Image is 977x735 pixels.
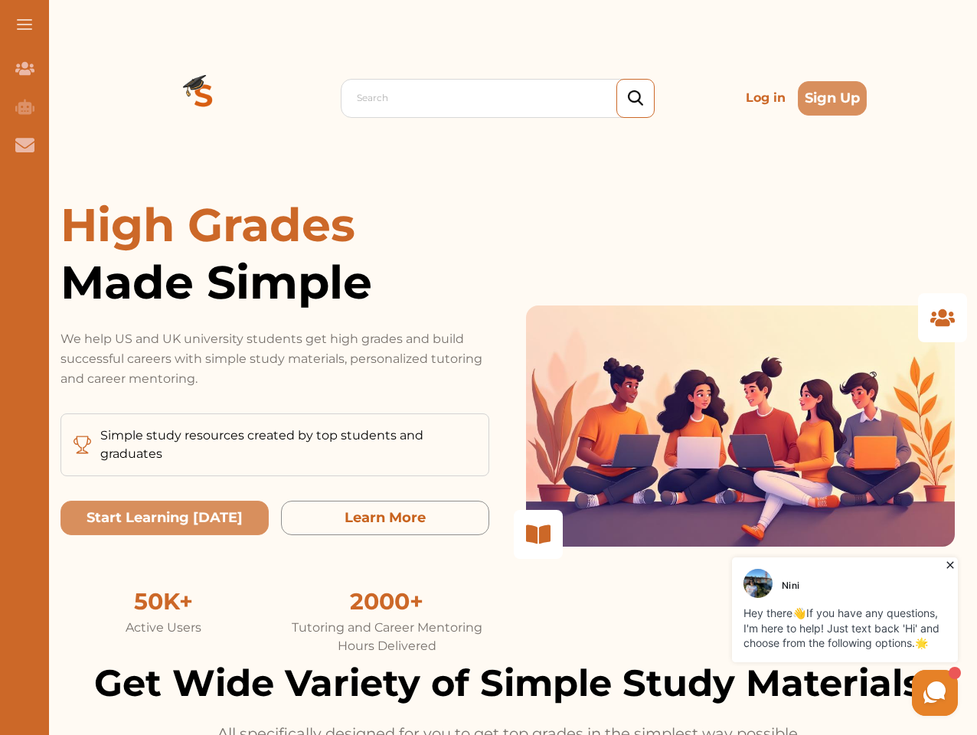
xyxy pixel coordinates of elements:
p: We help US and UK university students get high grades and build successful careers with simple st... [60,329,489,389]
button: Start Learning Today [60,501,269,535]
div: 2000+ [284,584,489,619]
div: 50K+ [60,584,266,619]
button: Sign Up [798,81,867,116]
p: Log in [740,83,792,113]
button: Learn More [281,501,489,535]
img: search_icon [628,90,643,106]
span: Made Simple [60,253,489,311]
div: Active Users [60,619,266,637]
p: Simple study resources created by top students and graduates [100,426,476,463]
h2: Get Wide Variety of Simple Study Materials [60,655,955,710]
img: Logo [149,43,259,153]
div: Tutoring and Career Mentoring Hours Delivered [284,619,489,655]
iframe: HelpCrunch [609,554,962,720]
span: High Grades [60,197,355,253]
